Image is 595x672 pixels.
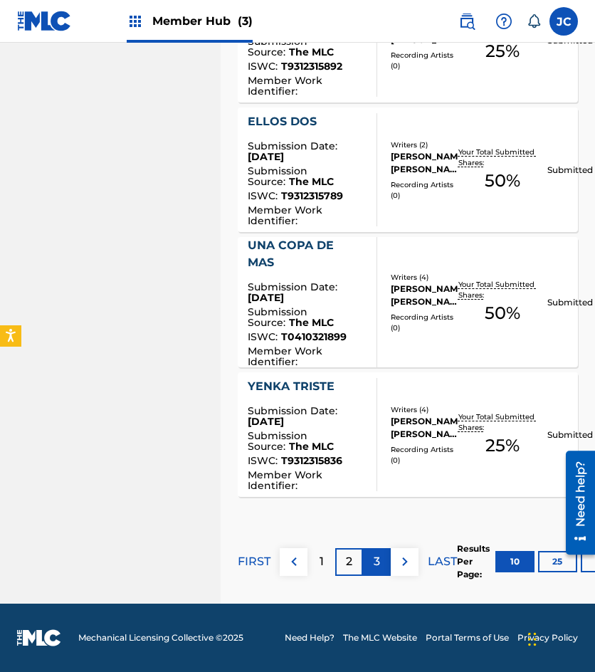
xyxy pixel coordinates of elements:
[547,296,593,309] p: Submitted
[485,300,520,326] span: 50 %
[485,38,520,64] span: 25 %
[458,147,547,168] p: Your Total Submitted Shares:
[281,60,342,73] span: T9312315892
[281,189,343,202] span: T9312315789
[248,35,307,58] span: Submission Source :
[248,291,284,304] span: [DATE]
[485,168,520,194] span: 50 %
[343,631,417,644] a: The MLC Website
[289,175,334,188] span: The MLC
[289,316,334,329] span: The MLC
[127,13,144,30] img: Top Rightsholders
[391,272,458,283] div: Writers ( 4 )
[391,415,458,441] div: [PERSON_NAME] [PERSON_NAME] [PERSON_NAME], [PERSON_NAME] [PERSON_NAME] [PERSON_NAME]
[248,468,322,492] span: Member Work Identifier :
[458,411,547,433] p: Your Total Submitted Shares:
[248,150,284,163] span: [DATE]
[396,553,414,570] img: right
[527,14,541,28] div: Notifications
[238,372,578,497] a: YENKA TRISTESubmission Date:[DATE]Submission Source:The MLCISWC:T9312315836Member Work Identifier...
[238,237,578,367] a: UNA COPA DE MASSubmission Date:[DATE]Submission Source:The MLCISWC:T0410321899Member Work Identif...
[248,330,281,343] span: ISWC :
[281,330,347,343] span: T0410321899
[238,107,578,232] a: ELLOS DOSSubmission Date:[DATE]Submission Source:The MLCISWC:T9312315789Member Work Identifier:Wr...
[547,429,593,441] p: Submitted
[285,631,335,644] a: Need Help?
[238,14,253,28] span: (3)
[248,345,322,368] span: Member Work Identifier :
[458,279,547,300] p: Your Total Submitted Shares:
[547,164,593,177] p: Submitted
[238,553,270,570] p: FIRST
[457,542,493,581] p: Results Per Page:
[248,204,322,227] span: Member Work Identifier :
[428,553,457,570] p: LAST
[248,378,365,395] div: YENKA TRISTE
[248,164,307,188] span: Submission Source :
[248,237,365,271] div: UNA COPA DE MAS
[78,631,243,644] span: Mechanical Licensing Collective © 2025
[528,618,537,661] div: Arrastrar
[391,140,458,150] div: Writers ( 2 )
[458,13,475,30] img: search
[248,74,322,98] span: Member Work Identifier :
[248,113,365,130] div: ELLOS DOS
[391,404,458,415] div: Writers ( 4 )
[289,440,334,453] span: The MLC
[426,631,509,644] a: Portal Terms of Use
[524,604,595,672] iframe: Chat Widget
[391,150,458,176] div: [PERSON_NAME] [PERSON_NAME] [PERSON_NAME]
[391,179,458,201] div: Recording Artists ( 0 )
[320,553,324,570] p: 1
[289,46,334,58] span: The MLC
[453,7,481,36] a: Public Search
[549,7,578,36] div: User Menu
[495,551,535,572] button: 10
[285,553,302,570] img: left
[391,444,458,466] div: Recording Artists ( 0 )
[248,140,341,152] span: Submission Date :
[555,446,595,560] iframe: Resource Center
[248,415,284,428] span: [DATE]
[495,13,512,30] img: help
[248,429,307,453] span: Submission Source :
[248,280,341,293] span: Submission Date :
[391,50,458,71] div: Recording Artists ( 0 )
[17,11,72,31] img: MLC Logo
[485,433,520,458] span: 25 %
[346,553,352,570] p: 2
[248,60,281,73] span: ISWC :
[374,553,380,570] p: 3
[17,629,61,646] img: logo
[281,454,342,467] span: T9312315836
[248,454,281,467] span: ISWC :
[391,283,458,308] div: [PERSON_NAME], [PERSON_NAME] [PERSON_NAME] [PERSON_NAME] [PERSON_NAME]
[490,7,518,36] div: Help
[248,305,307,329] span: Submission Source :
[517,631,578,644] a: Privacy Policy
[538,551,577,572] button: 25
[152,13,253,29] span: Member Hub
[248,189,281,202] span: ISWC :
[524,604,595,672] div: Widget de chat
[248,404,341,417] span: Submission Date :
[391,312,458,333] div: Recording Artists ( 0 )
